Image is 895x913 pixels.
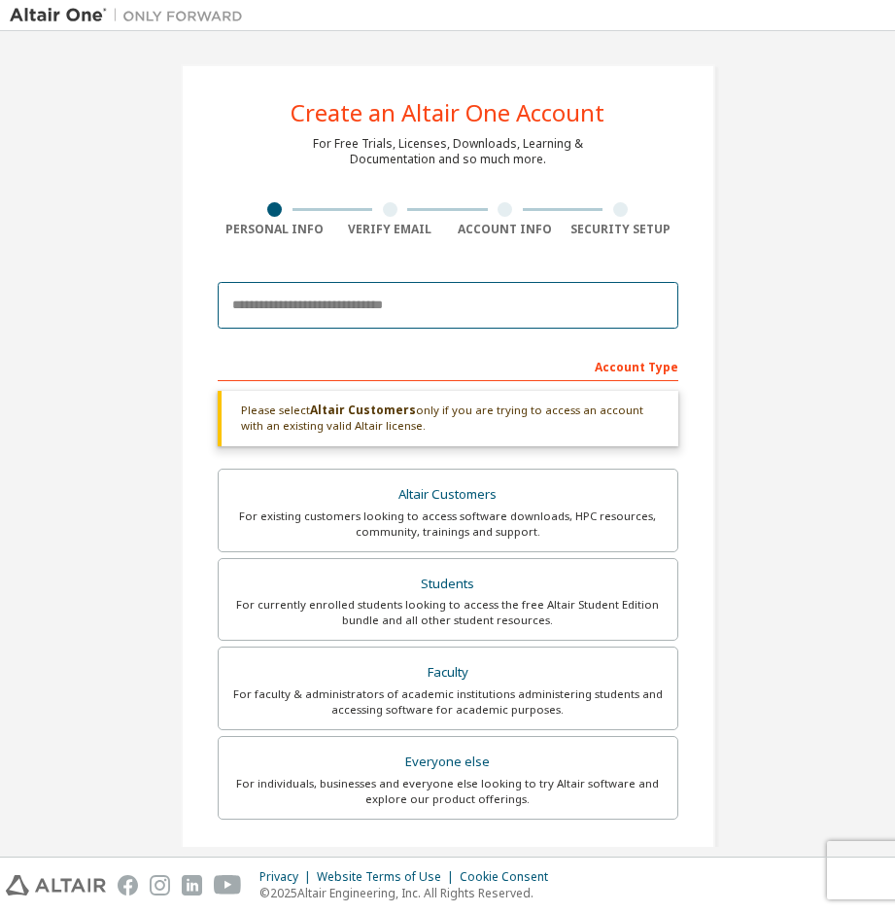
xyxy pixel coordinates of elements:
[218,391,678,446] div: Please select only if you are trying to access an account with an existing valid Altair license.
[230,749,666,776] div: Everyone else
[6,875,106,895] img: altair_logo.svg
[230,659,666,686] div: Faculty
[563,222,678,237] div: Security Setup
[259,869,317,885] div: Privacy
[10,6,253,25] img: Altair One
[230,571,666,598] div: Students
[118,875,138,895] img: facebook.svg
[259,885,560,901] p: © 2025 Altair Engineering, Inc. All Rights Reserved.
[332,222,448,237] div: Verify Email
[460,869,560,885] div: Cookie Consent
[230,597,666,628] div: For currently enrolled students looking to access the free Altair Student Edition bundle and all ...
[150,875,170,895] img: instagram.svg
[218,222,333,237] div: Personal Info
[310,402,416,418] b: Altair Customers
[230,776,666,807] div: For individuals, businesses and everyone else looking to try Altair software and explore our prod...
[230,686,666,718] div: For faculty & administrators of academic institutions administering students and accessing softwa...
[214,875,242,895] img: youtube.svg
[448,222,564,237] div: Account Info
[317,869,460,885] div: Website Terms of Use
[230,509,666,540] div: For existing customers looking to access software downloads, HPC resources, community, trainings ...
[313,136,583,167] div: For Free Trials, Licenses, Downloads, Learning & Documentation and so much more.
[218,350,678,381] div: Account Type
[182,875,202,895] img: linkedin.svg
[230,481,666,509] div: Altair Customers
[291,101,604,124] div: Create an Altair One Account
